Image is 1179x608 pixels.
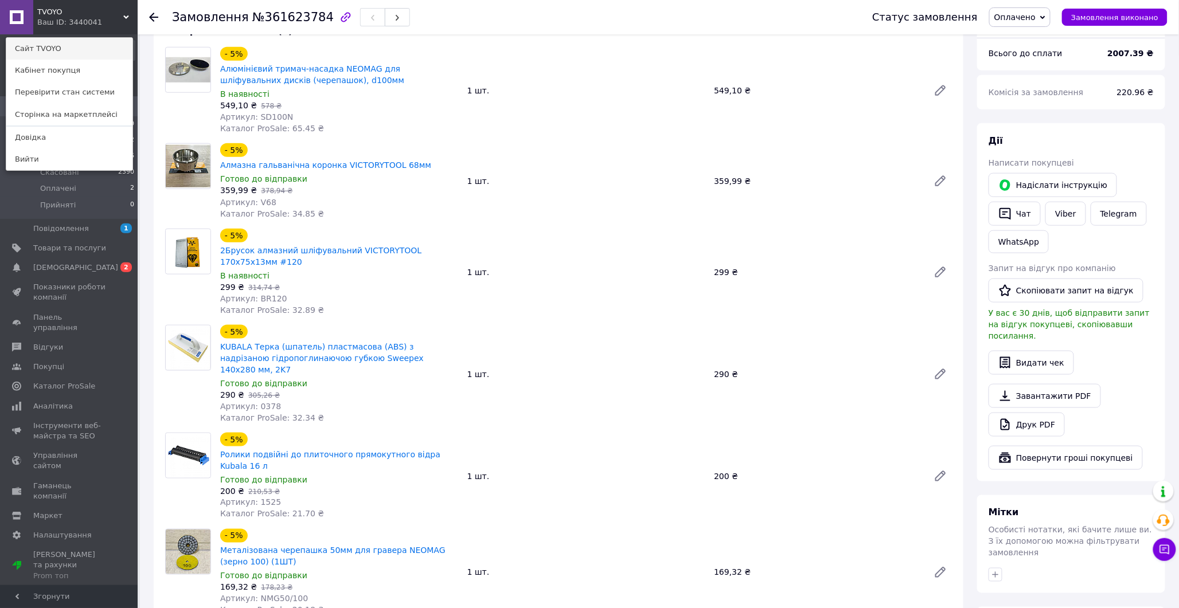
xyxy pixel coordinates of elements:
span: Товари та послуги [33,243,106,253]
span: Скасовані [40,167,79,178]
button: Повернути гроші покупцеві [989,446,1143,470]
div: 1 шт. [463,83,710,99]
span: 2 [120,262,132,272]
div: 169,32 ₴ [709,564,924,580]
span: Оплачені [40,183,76,194]
img: Ролики подвійні до плиточного прямокутного відра Kubala 16 л [166,433,210,478]
span: 359,99 ₴ [220,186,257,195]
span: Каталог ProSale: 34.85 ₴ [220,209,324,218]
div: 299 ₴ [709,264,924,280]
span: Всього до сплати [989,49,1063,58]
span: 299 ₴ [220,283,244,292]
span: Готово до відправки [220,571,307,580]
div: 1 шт. [463,264,710,280]
span: Каталог ProSale: 21.70 ₴ [220,509,324,519]
span: 169,32 ₴ [220,583,257,592]
img: Алюмінієвий тримач-насадка NEOMAG для шліфувальних дисків (черепашок), d100мм [166,57,210,83]
a: Telegram [1091,202,1147,226]
span: 210,53 ₴ [248,488,280,496]
div: Повернутися назад [149,11,158,23]
img: Металізована черепашка 50мм для гравера NEOMAG (зерно 100) (1ШТ) [166,529,210,574]
a: 2Брусок алмазний шліфувальний VICTORYTOOL 170х75х13мм #120 [220,246,421,266]
span: Каталог ProSale: 32.34 ₴ [220,413,324,422]
span: Дії [989,135,1003,146]
span: TVOYO [37,7,123,17]
div: Prom топ [33,571,106,581]
span: В наявності [220,89,270,99]
span: Запит на відгук про компанію [989,264,1116,273]
div: Статус замовлення [872,11,978,23]
a: Редагувати [929,363,952,386]
span: У вас є 30 днів, щоб відправити запит на відгук покупцеві, скопіювавши посилання. [989,308,1150,340]
span: Маркет [33,511,63,521]
a: Viber [1045,202,1086,226]
div: Ваш ID: 3440041 [37,17,85,28]
a: Сторінка на маркетплейсі [6,104,132,125]
span: Управління сайтом [33,450,106,471]
a: Редагувати [929,79,952,102]
img: Алмазна гальванічна коронка VICTORYTOOL 68мм [166,145,210,187]
a: Кабінет покупця [6,60,132,81]
a: Редагувати [929,261,952,284]
span: Комісія за замовлення [989,88,1084,97]
span: 178,23 ₴ [261,584,292,592]
span: [PERSON_NAME] та рахунки [33,550,106,581]
a: WhatsApp [989,230,1049,253]
span: Оплачено [994,13,1036,22]
span: Відгуки [33,342,63,352]
span: Каталог ProSale: 32.89 ₴ [220,305,324,315]
a: KUBALA Терка (шпатель) пластмасова (ABS) з надрізаною гідропоглинаючою губкою Sweepex 140х280 мм,... [220,342,424,374]
div: - 5% [220,433,248,446]
div: 1 шт. [463,468,710,484]
b: 2007.39 ₴ [1107,49,1154,58]
span: Гаманець компанії [33,481,106,501]
span: Показники роботи компанії [33,282,106,303]
span: Артикул: 1525 [220,498,281,507]
span: 290 ₴ [220,390,244,399]
div: 1 шт. [463,564,710,580]
img: 2Брусок алмазний шліфувальний VICTORYTOOL 170х75х13мм #120 [166,229,210,273]
span: 200 ₴ [220,487,244,496]
div: 290 ₴ [709,366,924,382]
div: - 5% [220,229,248,242]
a: Друк PDF [989,413,1065,437]
span: 2390 [118,167,134,178]
div: - 5% [220,529,248,543]
span: 220.96 ₴ [1117,88,1154,97]
div: 200 ₴ [709,468,924,484]
a: Ролики подвійні до плиточного прямокутного відра Kubala 16 л [220,450,440,470]
span: Налаштування [33,530,92,540]
a: Довідка [6,127,132,148]
span: Панель управління [33,312,106,333]
span: 378,94 ₴ [261,187,292,195]
button: Чат з покупцем [1153,538,1176,561]
span: 2 [130,183,134,194]
span: Покупці [33,362,64,372]
span: Повідомлення [33,223,89,234]
span: 549,10 ₴ [220,101,257,110]
span: Замовлення [172,10,249,24]
div: 359,99 ₴ [709,173,924,189]
a: Вийти [6,148,132,170]
span: №361623784 [252,10,334,24]
span: Написати покупцеві [989,158,1074,167]
span: Інструменти веб-майстра та SEO [33,421,106,441]
a: Алмазна гальванічна коронка VICTORYTOOL 68мм [220,160,431,170]
a: Редагувати [929,170,952,193]
span: Готово до відправки [220,379,307,388]
span: Готово до відправки [220,174,307,183]
span: Замовлення виконано [1071,13,1158,22]
span: Артикул: V68 [220,198,276,207]
a: Редагувати [929,465,952,488]
span: Артикул: NMG50/100 [220,594,308,603]
div: - 5% [220,47,248,61]
img: KUBALA Терка (шпатель) пластмасова (ABS) з надрізаною гідропоглинаючою губкою Sweepex 140х280 мм,... [166,325,210,370]
div: - 5% [220,143,248,157]
span: Артикул: SD100N [220,112,293,121]
span: 578 ₴ [261,102,282,110]
button: Чат [989,202,1041,226]
a: Металізована черепашка 50мм для гравера NEOMAG (зерно 100) (1ШТ) [220,546,446,567]
span: Каталог ProSale: 65.45 ₴ [220,124,324,133]
button: Видати чек [989,351,1074,375]
span: 1 [120,223,132,233]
